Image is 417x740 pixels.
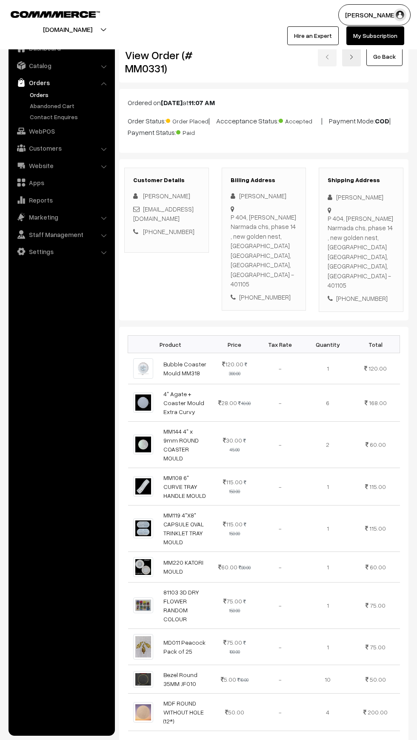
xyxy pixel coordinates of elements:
span: 120.00 [222,360,243,368]
span: 115.00 [223,478,243,486]
a: Bubble Coaster Mould MM318 [163,360,206,377]
p: Ordered on at [128,97,400,108]
span: 4 [326,709,329,716]
a: Contact Enquires [28,112,112,121]
b: 11:07 AM [189,98,215,107]
div: [PHONE_NUMBER] [328,294,394,303]
h2: View Order (# MM0331) [125,49,209,75]
span: 1 [327,483,329,490]
a: MDF ROUND WITHOUT HOLE (12*) [163,700,204,725]
a: [PHONE_NUMBER] [143,228,194,235]
img: img-20240217-wa0044-1708176753095-mouldmarket.jpg [133,671,153,688]
td: - [256,384,304,421]
span: 75.00 [370,643,386,651]
span: Paid [176,126,219,137]
span: 120.00 [368,365,387,372]
h3: Customer Details [133,177,200,184]
a: Orders [11,75,112,90]
a: MM119 4"X8" CAPSULE OVAL TRINKLET TRAY MOULD [163,511,204,546]
a: MM108 6" CURVE TRAY HANDLE MOULD [163,474,206,499]
td: - [256,468,304,505]
a: COMMMERCE [11,9,85,19]
img: w4kcr446.png [133,358,153,378]
b: [DATE] [161,98,183,107]
button: [DOMAIN_NAME] [13,19,122,40]
div: [PERSON_NAME] [231,191,297,201]
a: MD011 Peacock Pack of 25 [163,639,206,655]
th: Price [213,336,256,353]
span: 168.00 [369,399,387,406]
span: 1 [327,563,329,571]
a: MM220 KATORI MOULD [163,559,203,575]
div: P 404, [PERSON_NAME] Narmada chs, phase 14 , new golden nest, [GEOGRAPHIC_DATA] [GEOGRAPHIC_DATA]... [231,212,297,289]
span: 50.00 [370,676,386,683]
img: 1717486344543-96287504.png [133,634,153,660]
a: Settings [11,244,112,259]
th: Total [351,336,400,353]
a: Hire an Expert [287,26,339,45]
img: 1701169249218-544642566.png [133,557,153,577]
td: - [256,665,304,694]
th: Product [128,336,213,353]
strike: 40.00 [238,400,251,406]
span: 60.00 [218,563,237,571]
img: 1701169108613-630268685.png [133,434,153,454]
a: Orders [28,90,112,99]
img: 1700827698991-855613941-removebg-preview.png [133,702,153,722]
span: 1 [327,602,329,609]
span: Order Placed [166,114,208,126]
a: Go Back [366,47,403,66]
a: Staff Management [11,227,112,242]
span: 5.00 [221,676,236,683]
span: 75.00 [223,639,242,646]
a: 81103 3D DRY FLOWER RANDOM COLOUR [163,589,199,623]
b: COD [375,117,389,125]
strike: 300.00 [229,362,247,376]
a: Reports [11,192,112,208]
a: Bezel Round 35MM JF010 [163,671,197,687]
a: Catalog [11,58,112,73]
span: 1 [327,365,329,372]
div: [PERSON_NAME] [328,192,394,202]
a: WebPOS [11,123,112,139]
strike: 150.00 [229,522,246,536]
span: 1 [327,643,329,651]
td: - [256,694,304,731]
span: 2 [326,441,329,448]
a: Website [11,158,112,173]
strike: 80.00 [239,565,251,570]
td: - [256,353,304,384]
img: user [394,9,406,21]
h3: Billing Address [231,177,297,184]
a: MM144 4" x 9mm ROUND COASTER MOULD [163,428,199,462]
a: My Subscription [346,26,404,45]
a: Abandoned Cart [28,101,112,110]
a: Customers [11,140,112,156]
span: 28.00 [218,399,237,406]
div: [PHONE_NUMBER] [231,292,297,302]
span: 200.00 [368,709,388,716]
a: Marketing [11,209,112,225]
span: [PERSON_NAME] [143,192,190,200]
td: - [256,505,304,551]
span: 50.00 [225,709,244,716]
img: right-arrow.png [349,54,354,60]
th: Quantity [304,336,351,353]
td: - [256,582,304,629]
span: 115.00 [223,520,243,528]
span: 115.00 [369,525,386,532]
th: Tax Rate [256,336,304,353]
p: Order Status: | Accceptance Status: | Payment Mode: | Payment Status: [128,114,400,137]
strike: 10.00 [237,677,248,683]
div: P 404, [PERSON_NAME] Narmada chs, phase 14 , new golden nest, [GEOGRAPHIC_DATA] [GEOGRAPHIC_DATA]... [328,214,394,290]
a: [EMAIL_ADDRESS][DOMAIN_NAME] [133,205,194,223]
span: 75.00 [370,602,386,609]
td: - [256,629,304,665]
img: 1701169117898-107484022.png [133,476,153,496]
span: 60.00 [370,563,386,571]
a: 4" Agate + Coaster Mould Extra Curvy [163,390,204,415]
img: 1701169118944-981510865.png [133,518,153,538]
img: COMMMERCE [11,11,100,17]
a: Apps [11,175,112,190]
span: 60.00 [370,441,386,448]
